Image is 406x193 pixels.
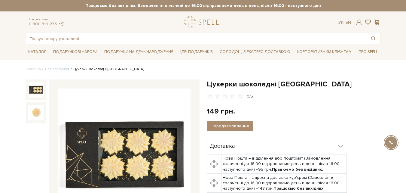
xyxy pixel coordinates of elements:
[29,21,57,26] a: 0 800 319 233
[210,144,235,149] span: Доставка
[26,33,366,44] input: Пошук товару у каталозі
[102,47,176,57] a: Подарунки на День народження
[338,20,351,25] div: Ук
[207,107,235,116] div: 149 грн.
[207,79,380,89] h1: Цукерки шоколадні [GEOGRAPHIC_DATA]
[51,47,100,57] a: Подарункові набори
[356,47,380,57] a: Про Spell
[221,154,346,174] td: Нова Пошта – відділення або поштомат (Замовлення сплаченні до 16:00 відправляємо день в день, піс...
[45,67,69,71] a: Вся продукція
[221,173,346,193] td: Нова Пошта – адресна доставка кур'єром (Замовлення сплаченні до 16:00 відправляємо день в день, п...
[28,82,44,98] img: Цукерки шоколадні Сніжинки
[346,20,351,25] a: En
[26,3,380,8] strong: Працюємо без вихідних. Замовлення оплачені до 16:00 відправляємо день в день, після 16:00 - насту...
[184,16,221,28] a: logo
[247,94,253,99] div: 0/5
[28,105,44,120] img: Цукерки шоколадні Сніжинки
[295,47,354,57] a: Корпоративним клієнтам
[26,47,49,57] a: Каталог
[273,186,325,191] b: Працюємо без вихідних.
[26,67,41,71] a: Головна
[366,33,380,44] button: Пошук товару у каталозі
[272,167,323,172] b: Працюємо без вихідних.
[178,47,215,57] a: Ідеї подарунків
[207,121,253,131] button: Передзамовлення
[58,21,64,26] a: telegram
[217,47,293,57] a: Солодощі з експрес-доставкою
[29,17,64,21] span: Консультація:
[343,20,344,25] span: |
[69,67,144,72] li: Цукерки шоколадні [GEOGRAPHIC_DATA]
